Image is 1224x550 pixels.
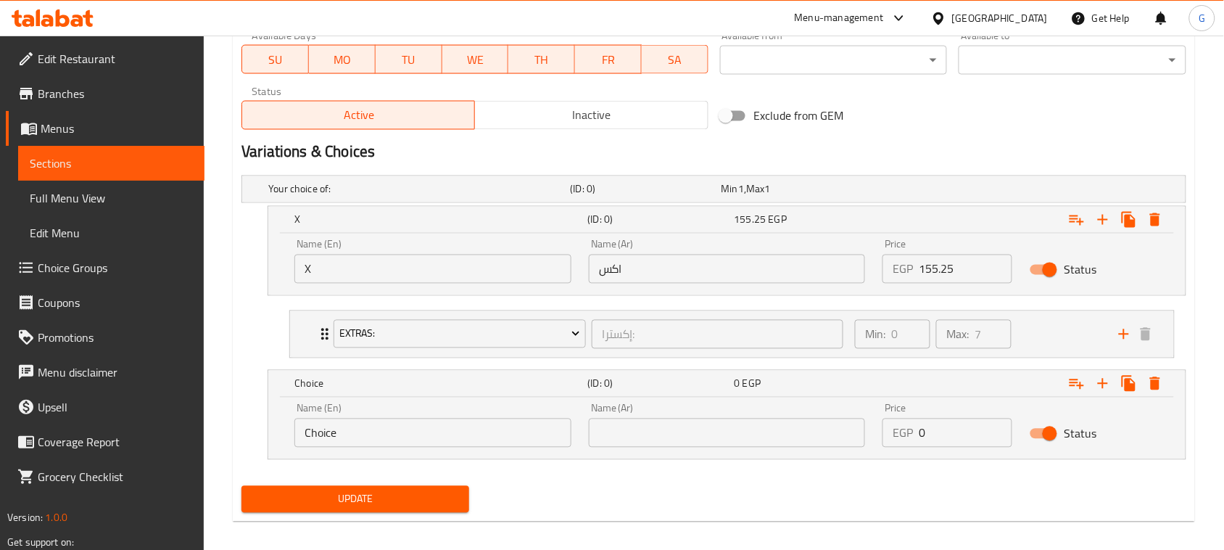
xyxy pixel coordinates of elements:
span: Status [1064,425,1096,443]
button: Active [241,101,475,130]
span: Exclude from GEM [754,107,844,125]
div: ​ [959,46,1186,75]
span: Coverage Report [38,433,193,451]
span: Full Menu View [30,189,193,207]
span: Promotions [38,329,193,346]
div: Expand [290,311,1174,358]
span: 1 [738,180,744,199]
div: Expand [242,176,1186,202]
a: Full Menu View [18,181,204,216]
a: Coverage Report [6,424,204,459]
span: G [1199,10,1205,26]
a: Grocery Checklist [6,459,204,494]
input: Enter name Ar [589,419,866,448]
span: TH [514,49,569,70]
div: ​ [720,46,948,75]
button: Update [241,486,469,513]
a: Menu disclaimer [6,355,204,390]
button: add [1113,324,1135,345]
div: , [721,182,867,197]
span: Sections [30,155,193,172]
span: Menu disclaimer [38,364,193,381]
h5: (ID: 0) [588,213,729,227]
button: TU [376,45,442,74]
input: Enter name En [294,419,571,448]
a: Sections [18,146,204,181]
a: Upsell [6,390,204,424]
button: Add new choice [1090,371,1116,397]
button: TH [508,45,575,74]
span: Edit Menu [30,224,193,242]
span: 1.0.0 [45,508,67,527]
span: Choice Groups [38,259,193,276]
a: Menus [6,111,204,146]
button: Clone new choice [1116,207,1142,233]
h5: X [294,213,582,227]
span: SA [648,49,703,70]
h2: Variations & Choices [241,141,1186,163]
p: Max: [946,326,969,343]
a: Edit Restaurant [6,41,204,76]
span: Status [1064,261,1096,279]
button: Clone new choice [1116,371,1142,397]
a: Promotions [6,320,204,355]
span: 155.25 [735,210,766,229]
button: SU [241,45,309,74]
button: FR [575,45,642,74]
h5: Choice [294,377,582,391]
span: Grocery Checklist [38,468,193,485]
div: Menu-management [795,9,884,27]
a: Branches [6,76,204,111]
span: Coupons [38,294,193,311]
input: Enter name Ar [589,255,866,284]
input: Please enter price [919,419,1012,448]
h5: Your choice of: [268,182,564,197]
button: Add choice group [1064,371,1090,397]
a: Choice Groups [6,250,204,285]
span: Update [253,491,458,509]
button: Extras: [334,320,586,349]
p: EGP [893,260,913,278]
div: [GEOGRAPHIC_DATA] [952,10,1048,26]
h5: (ID: 0) [588,377,729,391]
span: Min [721,180,738,199]
span: 1 [765,180,771,199]
span: FR [581,49,636,70]
button: Delete Choice [1142,371,1168,397]
span: SU [248,49,303,70]
span: MO [315,49,370,70]
span: EGP [743,374,761,393]
span: Extras: [339,325,581,343]
button: Inactive [474,101,708,130]
a: Edit Menu [18,216,204,250]
span: EGP [769,210,787,229]
input: Enter name En [294,255,571,284]
button: WE [442,45,509,74]
span: Version: [7,508,43,527]
h5: (ID: 0) [571,182,716,197]
button: SA [642,45,708,74]
p: EGP [893,424,913,442]
button: MO [309,45,376,74]
span: Branches [38,85,193,102]
button: Delete X [1142,207,1168,233]
a: Coupons [6,285,204,320]
span: Max [746,180,764,199]
div: Expand [268,207,1186,233]
span: TU [381,49,437,70]
button: delete [1135,324,1157,345]
p: Min: [865,326,885,343]
input: Please enter price [919,255,1012,284]
span: Active [248,105,469,126]
span: WE [448,49,503,70]
li: Expand [278,305,1186,364]
span: 0 [735,374,740,393]
span: Inactive [481,105,702,126]
span: Edit Restaurant [38,50,193,67]
button: Add choice group [1064,207,1090,233]
div: Expand [268,371,1186,397]
span: Upsell [38,398,193,416]
span: Menus [41,120,193,137]
button: Add new choice [1090,207,1116,233]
